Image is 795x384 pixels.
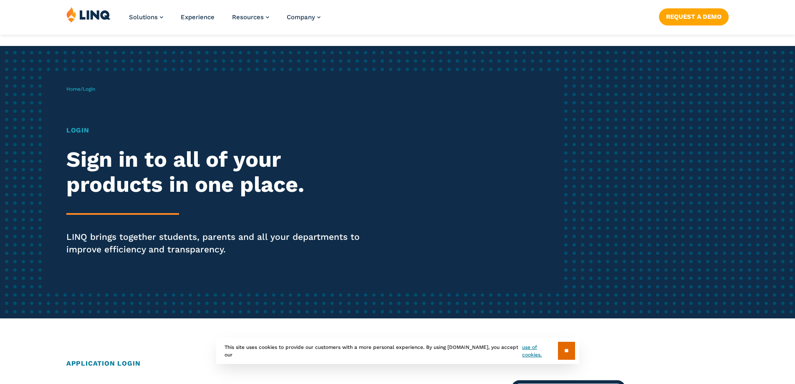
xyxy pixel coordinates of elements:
a: Home [66,86,81,92]
span: Company [287,13,315,21]
a: Solutions [129,13,163,21]
span: Resources [232,13,264,21]
a: Request a Demo [659,8,729,25]
span: Solutions [129,13,158,21]
h1: Login [66,125,373,135]
h2: Sign in to all of your products in one place. [66,147,373,197]
p: LINQ brings together students, parents and all your departments to improve efficiency and transpa... [66,231,373,256]
div: This site uses cookies to provide our customers with a more personal experience. By using [DOMAIN... [216,338,579,364]
a: Company [287,13,321,21]
span: Login [83,86,95,92]
a: Experience [181,13,215,21]
img: LINQ | K‑12 Software [66,7,111,23]
span: / [66,86,95,92]
a: Resources [232,13,269,21]
a: use of cookies. [522,343,558,359]
nav: Primary Navigation [129,7,321,34]
nav: Button Navigation [659,7,729,25]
